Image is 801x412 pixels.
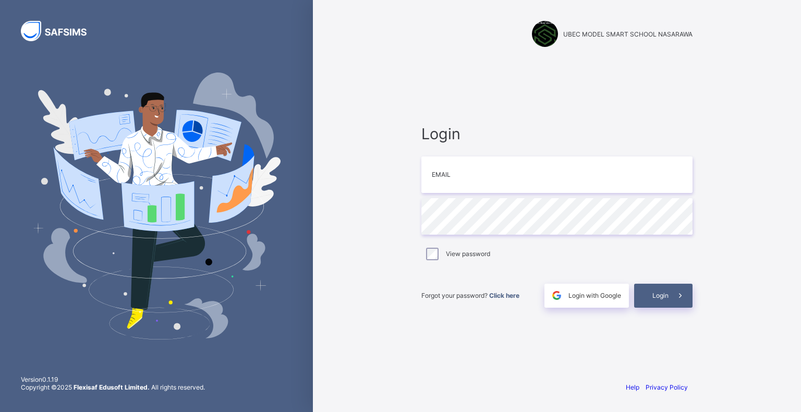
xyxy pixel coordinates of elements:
span: Login with Google [568,292,621,299]
img: google.396cfc9801f0270233282035f929180a.svg [551,289,563,301]
a: Privacy Policy [646,383,688,391]
span: Login [421,125,693,143]
label: View password [446,250,490,258]
img: Hero Image [32,72,281,340]
a: Click here [489,292,519,299]
span: Login [652,292,669,299]
span: UBEC MODEL SMART SCHOOL NASARAWA [563,30,693,38]
strong: Flexisaf Edusoft Limited. [74,383,150,391]
span: Version 0.1.19 [21,375,205,383]
img: SAFSIMS Logo [21,21,99,41]
a: Help [626,383,639,391]
span: Copyright © 2025 All rights reserved. [21,383,205,391]
span: Forgot your password? [421,292,519,299]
